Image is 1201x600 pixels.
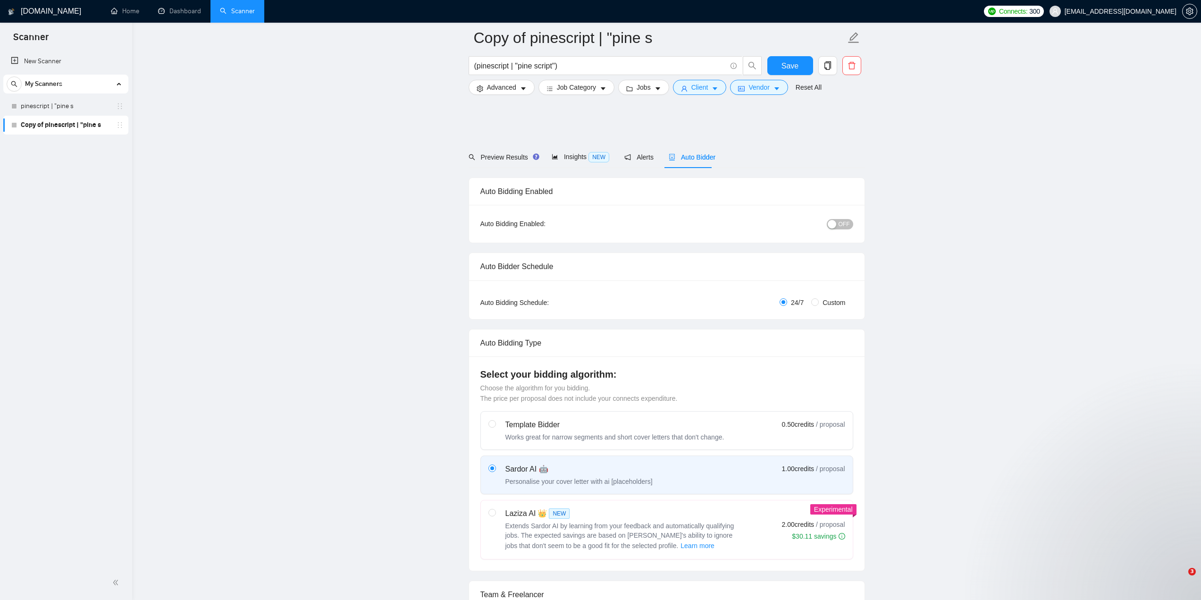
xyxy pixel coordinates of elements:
button: barsJob Categorycaret-down [538,80,614,95]
span: caret-down [773,85,780,92]
span: NEW [588,152,609,162]
span: holder [116,121,124,129]
a: Reset All [796,82,822,93]
span: notification [624,154,631,161]
div: Works great for narrow segments and short cover letters that don't change. [505,432,724,442]
a: pinescript | "pine s [21,97,110,116]
span: search [743,61,761,70]
span: 👑 [538,508,547,519]
a: homeHome [111,7,139,15]
a: searchScanner [220,7,255,15]
button: idcardVendorcaret-down [730,80,788,95]
span: / proposal [816,520,845,529]
span: caret-down [655,85,661,92]
a: New Scanner [11,52,121,71]
div: Template Bidder [505,419,724,431]
div: Auto Bidding Schedule: [480,297,605,308]
span: copy [819,61,837,70]
span: / proposal [816,464,845,473]
span: area-chart [552,153,558,160]
span: Client [691,82,708,93]
button: search [743,56,762,75]
div: Tooltip anchor [532,152,540,161]
span: caret-down [600,85,606,92]
button: folderJobscaret-down [618,80,669,95]
input: Scanner name... [474,26,846,50]
span: Custom [819,297,849,308]
span: Jobs [637,82,651,93]
span: folder [626,85,633,92]
div: $30.11 savings [792,532,845,541]
div: Personalise your cover letter with ai [placeholders] [505,477,653,486]
span: Extends Sardor AI by learning from your feedback and automatically qualifying jobs. The expected ... [505,522,734,549]
img: upwork-logo.png [988,8,996,15]
span: user [681,85,688,92]
span: robot [669,154,675,161]
span: edit [848,32,860,44]
span: search [469,154,475,161]
span: Advanced [487,82,516,93]
button: userClientcaret-down [673,80,727,95]
span: bars [546,85,553,92]
span: delete [843,61,861,70]
div: Laziza AI [505,508,741,519]
button: copy [818,56,837,75]
span: 1.00 credits [782,464,814,474]
span: double-left [112,578,122,587]
button: settingAdvancedcaret-down [469,80,535,95]
button: setting [1182,4,1197,19]
span: My Scanners [25,75,62,93]
span: Alerts [624,153,654,161]
span: info-circle [839,533,845,540]
div: Auto Bidding Enabled [480,178,853,205]
h4: Select your bidding algorithm: [480,368,853,381]
span: Learn more [680,541,714,551]
span: search [7,81,21,87]
div: Auto Bidder Schedule [480,253,853,280]
button: search [7,76,22,92]
div: Auto Bidding Type [480,330,853,356]
span: Connects: [999,6,1027,17]
span: 3 [1188,568,1196,575]
span: Insights [552,153,609,161]
a: setting [1182,8,1197,15]
span: Job Category [557,82,596,93]
span: / proposal [816,420,845,429]
div: Auto Bidding Enabled: [480,219,605,229]
span: holder [116,102,124,110]
span: Save [781,60,798,72]
li: My Scanners [3,75,128,135]
iframe: Intercom live chat [1169,568,1192,591]
span: setting [1183,8,1197,15]
span: NEW [549,508,570,519]
span: 2.00 credits [782,519,814,530]
div: Sardor AI 🤖 [505,464,653,475]
a: dashboardDashboard [158,7,201,15]
button: Save [767,56,813,75]
input: Search Freelance Jobs... [474,60,726,72]
img: logo [8,4,15,19]
span: Experimental [814,506,853,513]
span: Preview Results [469,153,537,161]
span: Choose the algorithm for you bidding. The price per proposal does not include your connects expen... [480,384,678,402]
span: setting [477,85,483,92]
span: 0.50 credits [782,419,814,430]
span: idcard [738,85,745,92]
span: Vendor [748,82,769,93]
span: caret-down [712,85,718,92]
span: 300 [1029,6,1040,17]
span: 24/7 [787,297,807,308]
li: New Scanner [3,52,128,71]
span: Scanner [6,30,56,50]
button: Laziza AI NEWExtends Sardor AI by learning from your feedback and automatically qualifying jobs. ... [680,540,715,551]
a: Copy of pinescript | "pine s [21,116,110,135]
span: OFF [839,219,850,229]
span: Auto Bidder [669,153,715,161]
span: user [1052,8,1058,15]
span: caret-down [520,85,527,92]
span: info-circle [731,63,737,69]
button: delete [842,56,861,75]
